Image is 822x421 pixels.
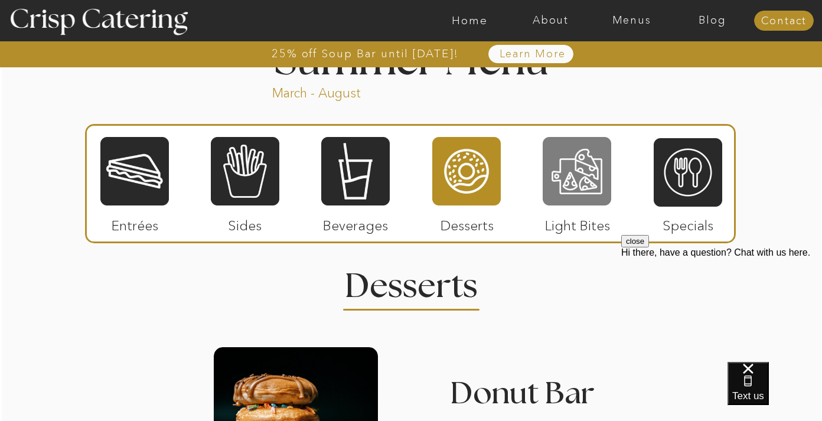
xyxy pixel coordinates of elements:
a: 25% off Soup Bar until [DATE]! [229,48,501,60]
p: Beverages [316,205,394,240]
p: March - August [272,84,435,98]
h3: Donut Bar [450,378,665,419]
a: Contact [754,15,814,27]
p: Sides [206,205,284,240]
h2: Desserts [334,270,488,293]
a: Learn More [472,48,593,60]
iframe: podium webchat widget bubble [728,362,822,421]
iframe: podium webchat widget prompt [621,235,822,377]
a: About [510,15,591,27]
a: Home [429,15,510,27]
p: Specials [648,205,727,240]
p: Entrées [96,205,174,240]
p: Desserts [428,205,506,240]
p: Light Bites [538,205,616,240]
a: Blog [672,15,753,27]
h1: Summer Menu [247,41,575,76]
a: Menus [591,15,672,27]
